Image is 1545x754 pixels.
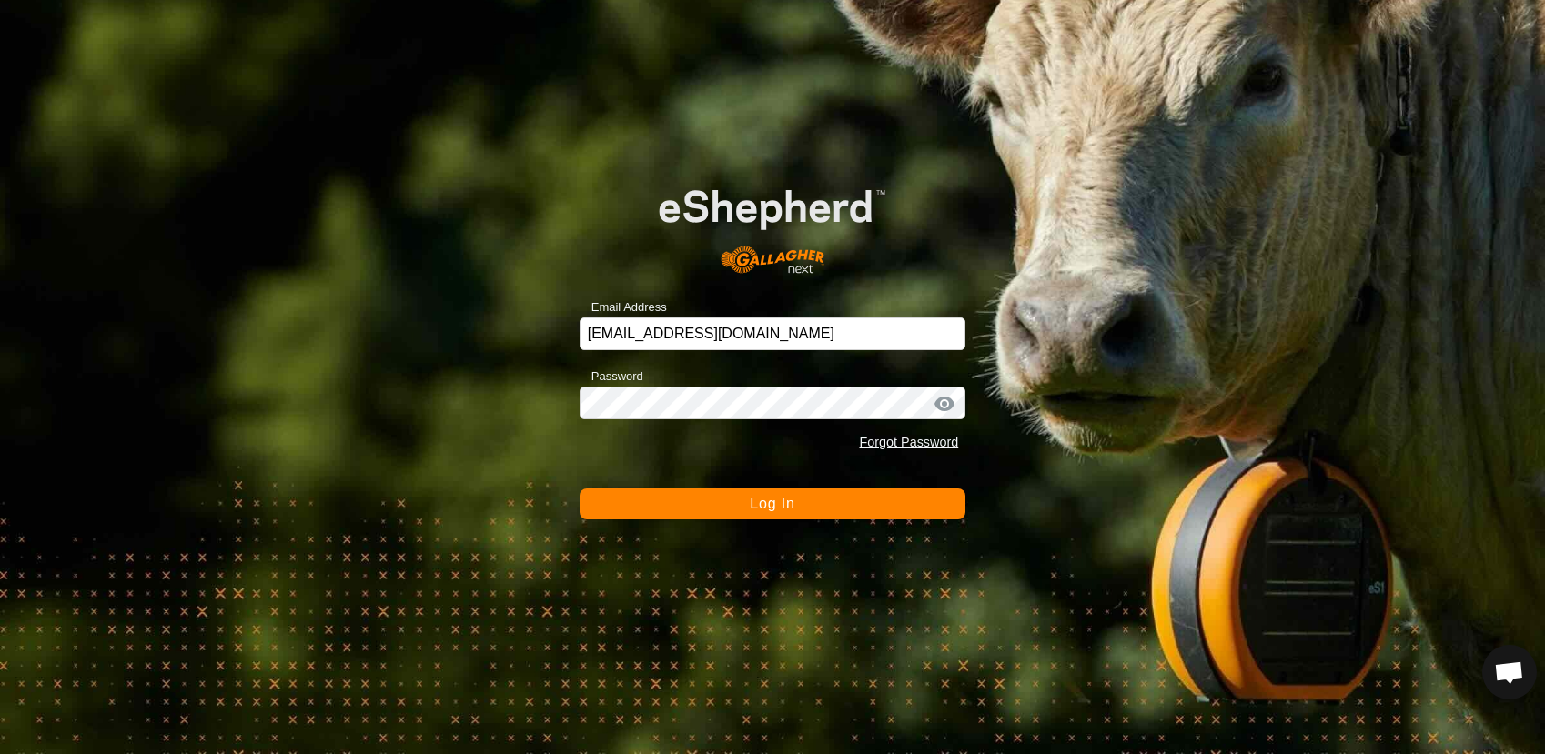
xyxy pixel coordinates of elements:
a: Forgot Password [859,435,958,449]
span: Log In [750,496,794,511]
a: Open chat [1482,645,1537,699]
button: Log In [580,488,966,519]
input: Email Address [580,317,966,350]
img: E-shepherd Logo [618,157,927,289]
label: Email Address [580,298,667,317]
label: Password [580,367,643,386]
